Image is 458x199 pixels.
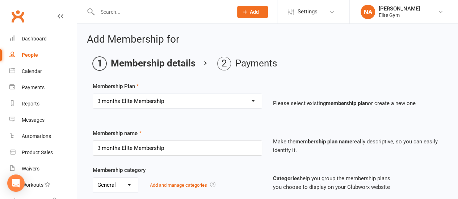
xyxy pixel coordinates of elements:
div: [PERSON_NAME] [379,5,420,12]
a: Product Sales [9,144,76,161]
div: Product Sales [22,150,53,155]
div: Payments [22,85,45,90]
div: Reports [22,101,39,107]
a: Reports [9,96,76,112]
label: Membership Plan [93,82,139,91]
strong: Categories [273,175,300,182]
button: Add [237,6,268,18]
strong: membership plan name [295,138,352,145]
a: Messages [9,112,76,128]
p: help you group the membership plans you choose to display on your Clubworx website [273,174,442,191]
input: Search... [95,7,228,17]
a: Clubworx [9,7,27,25]
div: Messages [22,117,45,123]
div: Open Intercom Messenger [7,174,25,192]
div: People [22,52,38,58]
p: Please select existing or create a new one [273,99,442,108]
li: Payments [217,57,277,70]
h2: Add Membership for [87,34,448,45]
div: Waivers [22,166,39,172]
a: Waivers [9,161,76,177]
div: Elite Gym [379,12,420,18]
a: Payments [9,79,76,96]
span: Add [250,9,259,15]
input: Enter membership name [93,140,262,156]
li: Membership details [93,57,196,70]
strong: membership plan [326,100,368,107]
div: Workouts [22,182,43,188]
a: Dashboard [9,31,76,47]
a: People [9,47,76,63]
label: Membership name [93,129,142,138]
a: Automations [9,128,76,144]
a: Calendar [9,63,76,79]
div: Automations [22,133,51,139]
a: Workouts [9,177,76,193]
p: Make the really descriptive, so you can easily identify it. [273,137,442,155]
a: Add and manage categories [150,182,207,188]
div: NA [361,5,375,19]
label: Membership category [93,166,146,174]
div: Dashboard [22,36,47,42]
span: Settings [298,4,318,20]
div: Calendar [22,68,42,74]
